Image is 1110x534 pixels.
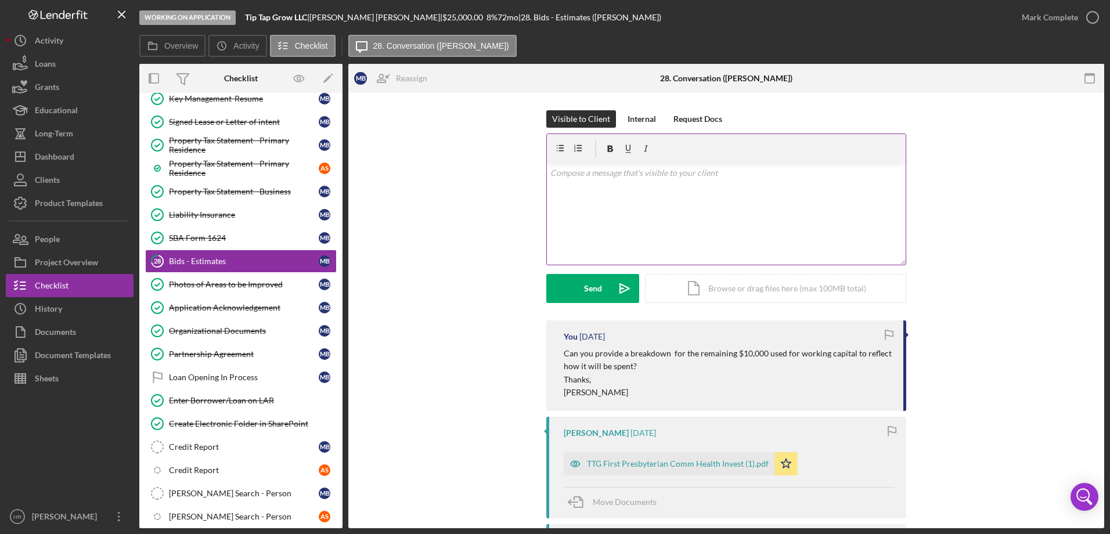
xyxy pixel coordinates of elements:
div: Loan Opening In Process [169,373,319,382]
div: Dashboard [35,145,74,171]
div: M B [319,255,330,267]
div: A S [319,511,330,522]
div: M B [319,302,330,313]
div: Internal [628,110,656,128]
a: People [6,228,134,251]
a: 28Bids - EstimatesMB [145,250,337,273]
a: Loan Opening In ProcessMB [145,366,337,389]
div: SBA Form 1624 [169,233,319,243]
div: $25,000.00 [442,13,486,22]
div: Checklist [224,74,258,83]
p: Thanks, [564,373,892,386]
div: [PERSON_NAME] [29,505,104,531]
div: Visible to Client [552,110,610,128]
label: 28. Conversation ([PERSON_NAME]) [373,41,509,50]
div: [PERSON_NAME] Search - Person [169,512,319,521]
div: Mark Complete [1022,6,1078,29]
button: Activity [208,35,266,57]
time: 2025-08-12 22:27 [579,332,605,341]
a: Property Tax Statement - BusinessMB [145,180,337,203]
a: [PERSON_NAME] Search - PersonAS [145,505,337,528]
div: Documents [35,320,76,347]
div: M B [319,348,330,360]
div: | [245,13,309,22]
div: Educational [35,99,78,125]
button: Mark Complete [1010,6,1104,29]
a: Create Electronic Folder in SharePoint [145,412,337,435]
div: M B [319,209,330,221]
label: Overview [164,41,198,50]
a: SBA Form 1624MB [145,226,337,250]
div: Property Tax Statement - Business [169,187,319,196]
div: [PERSON_NAME] [564,428,629,438]
button: Loans [6,52,134,75]
div: M B [319,325,330,337]
a: [PERSON_NAME] Search - PersonMB [145,482,337,505]
div: Photos of Areas to be Improved [169,280,319,289]
div: Loans [35,52,56,78]
time: 2025-08-12 21:23 [630,428,656,438]
div: Bids - Estimates [169,257,319,266]
button: Clients [6,168,134,192]
p: [PERSON_NAME] [564,386,892,399]
div: Create Electronic Folder in SharePoint [169,419,336,428]
a: Partnership AgreementMB [145,342,337,366]
div: Property Tax Statement - Primary Residence [169,159,319,178]
div: Open Intercom Messenger [1071,483,1098,511]
button: Checklist [6,274,134,297]
a: Signed Lease or Letter of intentMB [145,110,337,133]
a: Photos of Areas to be ImprovedMB [145,273,337,296]
div: 72 mo [498,13,518,22]
a: Application AcknowledgementMB [145,296,337,319]
button: TTG First Presbyterian Comm Health Invest (1).pdf [564,452,798,475]
div: A S [319,163,330,174]
div: TTG First Presbyterian Comm Health Invest (1).pdf [587,459,769,468]
button: Activity [6,29,134,52]
p: Can you provide a breakdown for the remaining $10,000 used for working capital to reflect how it ... [564,347,892,373]
div: Property Tax Statement - Primary Residence [169,136,319,154]
div: M B [319,93,330,104]
div: Send [584,274,602,303]
div: Activity [35,29,63,55]
div: Liability Insurance [169,210,319,219]
div: Request Docs [673,110,722,128]
div: Signed Lease or Letter of intent [169,117,319,127]
a: Enter Borrower/Loan on LAR [145,389,337,412]
a: Key Management-ResumeMB [145,87,337,110]
div: M B [319,371,330,383]
div: Long-Term [35,122,73,148]
button: Dashboard [6,145,134,168]
div: A S [319,464,330,476]
label: Checklist [295,41,328,50]
div: M B [354,72,367,85]
div: Checklist [35,274,69,300]
button: Request Docs [668,110,728,128]
button: Document Templates [6,344,134,367]
a: Credit ReportMB [145,435,337,459]
div: Working on Application [139,10,236,25]
a: Project Overview [6,251,134,274]
div: Credit Report [169,466,319,475]
button: Documents [6,320,134,344]
button: Send [546,274,639,303]
button: MBReassign [348,67,439,90]
a: Educational [6,99,134,122]
div: History [35,297,62,323]
div: M B [319,116,330,128]
a: Property Tax Statement - Primary ResidenceMB [145,133,337,157]
div: M B [319,279,330,290]
text: HR [13,514,21,520]
div: 8 % [486,13,498,22]
div: M B [319,232,330,244]
div: 28. Conversation ([PERSON_NAME]) [660,74,792,83]
button: Grants [6,75,134,99]
button: Move Documents [564,488,668,517]
div: Project Overview [35,251,98,277]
